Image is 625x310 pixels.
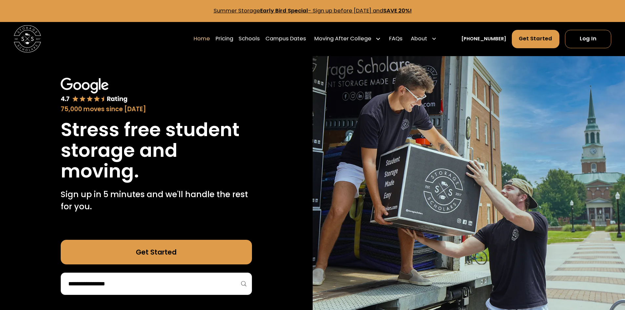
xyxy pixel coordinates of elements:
[194,29,210,48] a: Home
[14,25,41,52] a: home
[314,35,371,43] div: Moving After College
[239,29,260,48] a: Schools
[265,29,306,48] a: Campus Dates
[14,25,41,52] img: Storage Scholars main logo
[512,30,560,48] a: Get Started
[408,29,440,48] div: About
[61,240,252,264] a: Get Started
[61,105,252,114] div: 75,000 moves since [DATE]
[61,188,252,213] p: Sign up in 5 minutes and we'll handle the rest for you.
[383,7,412,14] strong: SAVE 20%!
[214,7,412,14] a: Summer StorageEarly Bird Special- Sign up before [DATE] andSAVE 20%!
[389,29,403,48] a: FAQs
[461,35,506,43] a: [PHONE_NUMBER]
[411,35,427,43] div: About
[61,119,252,181] h1: Stress free student storage and moving.
[61,78,128,103] img: Google 4.7 star rating
[260,7,308,14] strong: Early Bird Special
[565,30,611,48] a: Log In
[312,29,384,48] div: Moving After College
[216,29,233,48] a: Pricing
